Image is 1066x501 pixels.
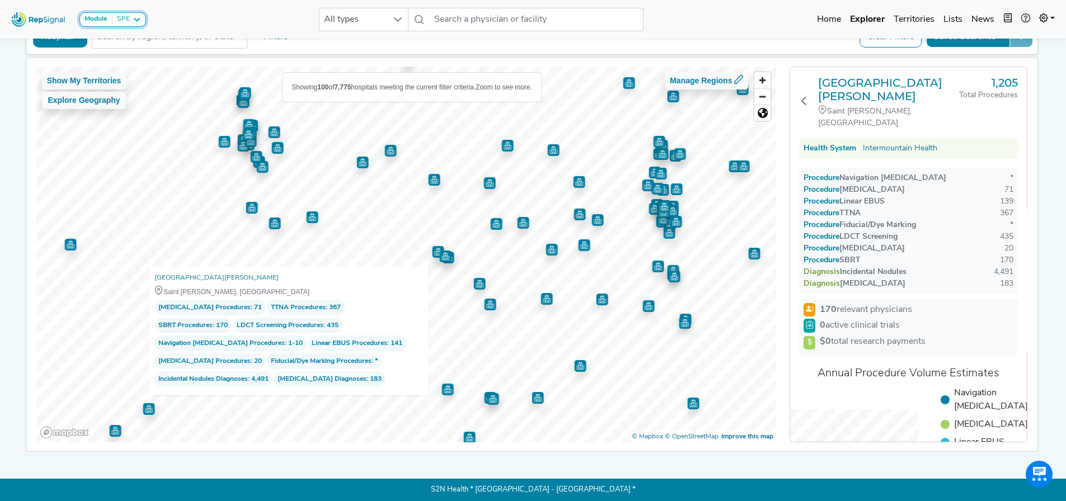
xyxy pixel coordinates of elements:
[657,214,669,225] div: Map marker
[959,89,1018,101] div: Total Procedures
[649,167,660,178] div: Map marker
[1004,243,1013,254] div: 20
[245,135,256,147] div: Map marker
[154,371,272,387] span: : 4,491
[687,398,699,409] div: Map marker
[863,143,937,154] a: Intermountain Health
[679,317,691,329] div: Map marker
[532,392,543,404] div: Map marker
[158,356,250,367] span: [MEDICAL_DATA] Procedures
[670,183,682,195] div: Map marker
[657,184,669,196] div: Map marker
[738,160,749,172] div: Map marker
[237,320,323,331] span: LDCT Screening Procedures
[596,294,608,305] div: Map marker
[815,221,839,229] span: Procedure
[246,202,257,214] div: Map marker
[818,76,959,103] a: [GEOGRAPHIC_DATA][PERSON_NAME]
[476,83,532,91] span: Zoom to see more.
[237,134,249,146] div: Map marker
[670,216,682,228] div: Map marker
[820,337,831,346] strong: $0
[941,386,1028,413] li: Navigation [MEDICAL_DATA]
[663,227,675,239] div: Map marker
[941,418,1028,431] li: [MEDICAL_DATA]
[154,335,306,351] span: : 1-10
[657,202,669,214] div: Map marker
[484,392,496,404] div: Map marker
[484,299,496,310] div: Map marker
[754,72,771,88] span: Zoom in
[999,8,1017,31] button: Intel Book
[591,214,603,226] div: Map marker
[541,293,552,305] div: Map marker
[754,88,771,105] button: Zoom out
[959,76,1018,89] h3: 1,205
[655,168,666,179] div: Map marker
[442,384,453,395] div: Map marker
[799,365,1018,382] div: Annual Procedure Volume Estimates
[994,266,1013,278] div: 4,491
[578,239,590,251] div: Map marker
[649,203,660,215] div: Map marker
[40,426,89,439] a: Mapbox logo
[846,8,889,31] a: Explorer
[729,160,740,172] div: Map marker
[804,278,905,290] div: [MEDICAL_DATA]
[804,254,861,266] div: SBRT
[815,268,840,276] span: Diagnosis
[721,433,773,440] a: Map feedback
[804,143,856,154] div: Health System
[269,218,280,229] div: Map marker
[64,239,76,250] div: Map marker
[317,83,328,91] b: 100
[939,8,967,31] a: Lists
[1000,196,1013,207] div: 139
[736,83,748,95] div: Map marker
[667,265,679,277] div: Map marker
[804,266,907,278] div: Incidental Nodules
[267,300,344,315] span: : 367
[653,148,665,160] div: Map marker
[666,205,678,217] div: Map marker
[642,300,654,312] div: Map marker
[42,72,126,89] button: Show My Territories
[79,12,146,27] button: ModuleSPE
[547,144,559,156] div: Map marker
[967,8,999,31] a: News
[1004,184,1013,196] div: 71
[278,374,367,385] span: [MEDICAL_DATA] Diagnoses
[432,246,444,258] div: Map marker
[815,244,839,253] span: Procedure
[658,201,670,212] div: Map marker
[1000,207,1013,219] div: 367
[657,201,669,212] div: Map marker
[490,218,502,230] div: Map marker
[656,140,668,152] div: Map marker
[1000,254,1013,266] div: 170
[517,217,529,229] div: Map marker
[804,196,885,207] div: Linear EBUS
[754,105,771,121] span: Reset zoom
[804,231,898,243] div: LDCT Screening
[818,105,959,129] div: Saint [PERSON_NAME], [GEOGRAPHIC_DATA]
[546,244,557,256] div: Map marker
[656,216,668,228] div: Map marker
[813,8,846,31] a: Home
[820,305,837,314] strong: 170
[804,243,905,254] div: [MEDICAL_DATA]
[651,183,663,195] div: Map marker
[574,209,585,220] div: Map marker
[238,89,250,101] div: Map marker
[246,120,257,131] div: Map marker
[237,96,249,108] div: Map marker
[242,129,254,140] div: Map marker
[355,153,370,168] div: Map marker
[804,219,916,231] div: Fiducial/Dye Marking
[154,353,265,369] span: : 20
[42,92,126,109] button: Explore Geography
[804,184,905,196] div: [MEDICAL_DATA]
[820,319,900,332] span: active clinical trials
[820,337,926,346] span: total research payments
